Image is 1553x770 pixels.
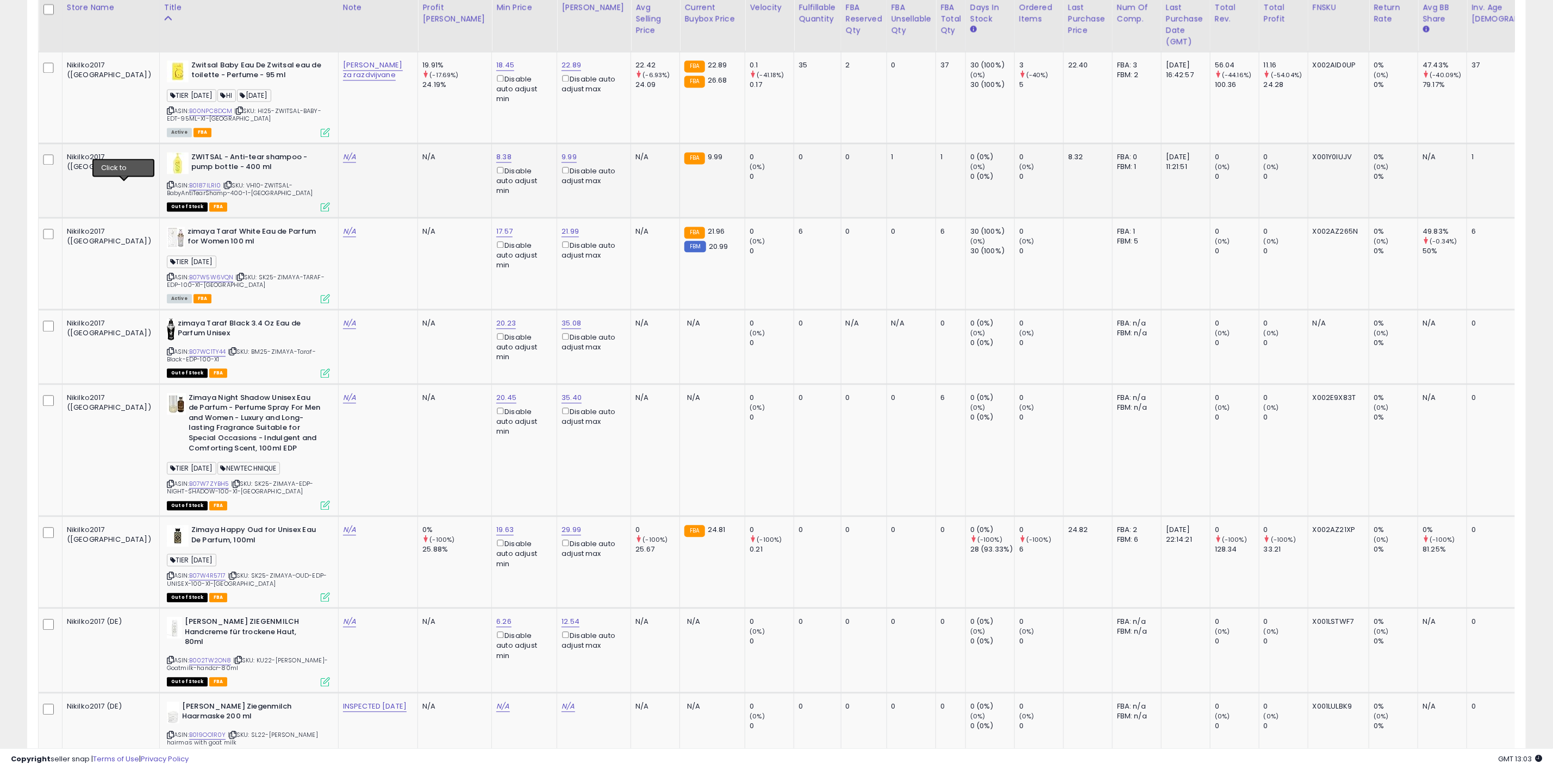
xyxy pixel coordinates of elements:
[799,227,832,236] div: 6
[422,318,483,328] div: N/A
[1019,318,1063,328] div: 0
[846,227,878,236] div: 0
[1215,162,1230,171] small: (0%)
[891,152,928,162] div: 1
[1068,525,1104,535] div: 24.82
[1215,237,1230,246] small: (0%)
[970,227,1014,236] div: 30 (100%)
[684,76,704,87] small: FBA
[1019,246,1063,256] div: 0
[67,152,151,172] div: Nikilko2017 ([GEOGRAPHIC_DATA])
[1264,412,1308,422] div: 0
[799,60,832,70] div: 35
[189,181,221,190] a: B0187ILRI0
[940,525,957,535] div: 0
[1215,60,1259,70] div: 56.04
[496,616,512,627] a: 6.26
[940,60,957,70] div: 37
[1423,227,1467,236] div: 49.83%
[708,226,725,236] span: 21.96
[799,152,832,162] div: 0
[167,227,330,302] div: ASIN:
[167,525,189,547] img: 41g9ajQCmqL._SL40_.jpg
[167,702,179,723] img: 31yLJVd0FqL._SL40_.jpg
[141,754,189,764] a: Privacy Policy
[209,501,228,510] span: FBA
[684,241,706,252] small: FBM
[422,152,483,162] div: N/A
[750,393,794,403] div: 0
[67,2,155,13] div: Store Name
[1423,24,1429,34] small: Avg BB Share.
[562,73,622,94] div: Disable auto adjust max
[189,393,321,456] b: Zimaya Night Shadow Unisex Eau de Parfum - Perfume Spray For Men and Women - Luxury and Long-last...
[343,60,403,80] a: [PERSON_NAME] za razdvijvane
[1264,237,1279,246] small: (0%)
[167,368,208,378] span: All listings that are currently out of stock and unavailable for purchase on Amazon
[343,701,407,712] a: INSPECTED [DATE]
[799,393,832,403] div: 0
[67,60,151,80] div: Nikilko2017 ([GEOGRAPHIC_DATA])
[1423,318,1458,328] div: N/A
[1166,2,1206,47] div: Last Purchase Date (GMT)
[167,227,185,248] img: 31k4xvJL5RL._SL40_.jpg
[1264,152,1308,162] div: 0
[422,2,487,24] div: Profit [PERSON_NAME]
[1026,71,1049,79] small: (-40%)
[167,152,330,210] div: ASIN:
[93,754,139,764] a: Terms of Use
[1215,246,1259,256] div: 0
[429,71,458,79] small: (-17.69%)
[846,525,878,535] div: 0
[496,165,548,196] div: Disable auto adjust min
[237,89,271,102] span: [DATE]
[1019,393,1063,403] div: 0
[189,656,232,665] a: B002TW2ON8
[209,368,228,378] span: FBA
[846,152,878,162] div: 0
[1215,403,1230,412] small: (0%)
[1019,60,1063,70] div: 3
[1374,172,1418,181] div: 0%
[167,255,216,268] span: TIER [DATE]
[750,162,765,171] small: (0%)
[635,80,679,90] div: 24.09
[940,152,957,162] div: 1
[1117,318,1153,328] div: FBA: n/a
[750,237,765,246] small: (0%)
[562,405,622,427] div: Disable auto adjust max
[1117,525,1153,535] div: FBA: 2
[1215,152,1259,162] div: 0
[343,616,356,627] a: N/A
[1374,393,1418,403] div: 0%
[562,165,622,186] div: Disable auto adjust max
[635,2,675,36] div: Avg Selling Price
[970,24,977,34] small: Days In Stock.
[940,2,961,36] div: FBA Total Qty
[891,393,928,403] div: 0
[496,405,548,437] div: Disable auto adjust min
[1019,152,1063,162] div: 0
[562,331,622,352] div: Disable auto adjust max
[167,107,321,123] span: | SKU: HI25-ZWITSAL-BABY-EDT-95ML-X1-[GEOGRAPHIC_DATA]
[496,152,512,162] a: 8.38
[891,60,928,70] div: 0
[750,412,794,422] div: 0
[189,730,226,740] a: B019OO1R0Y
[1215,172,1259,181] div: 0
[1019,338,1063,348] div: 0
[750,246,794,256] div: 0
[891,525,928,535] div: 0
[1019,525,1063,535] div: 0
[343,524,356,535] a: N/A
[970,162,986,171] small: (0%)
[891,2,932,36] div: FBA Unsellable Qty
[750,525,794,535] div: 0
[1068,152,1104,162] div: 8.32
[217,462,280,474] span: NEWTECHNIQUE
[846,2,882,36] div: FBA Reserved Qty
[1166,152,1202,172] div: [DATE] 11:21:51
[191,525,323,548] b: Zimaya Happy Oud for Unisex Eau De Parfum, 100ml
[422,227,483,236] div: N/A
[970,60,1014,70] div: 30 (100%)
